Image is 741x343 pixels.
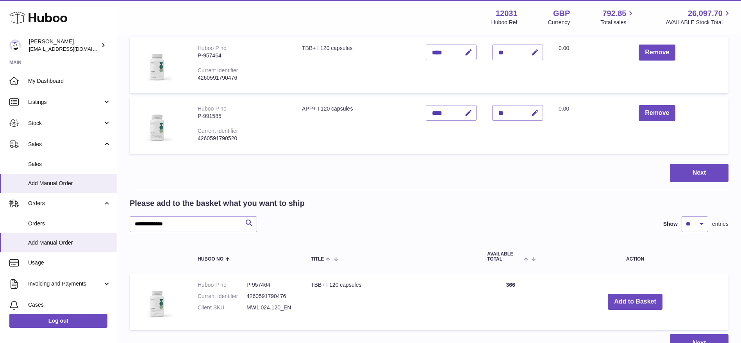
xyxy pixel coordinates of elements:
[28,239,111,247] span: Add Manual Order
[246,304,295,311] dd: MW1.024.120_EN
[28,220,111,227] span: Orders
[28,141,103,148] span: Sales
[137,45,177,84] img: TBB+ I 120 capsules
[542,244,729,270] th: Action
[294,97,418,154] td: APP+ I 120 capsules
[29,38,99,53] div: [PERSON_NAME]
[246,281,295,289] dd: P-957464
[137,281,177,320] img: TBB+ I 120 capsules
[28,259,111,266] span: Usage
[491,19,518,26] div: Huboo Ref
[663,220,678,228] label: Show
[600,19,635,26] span: Total sales
[28,301,111,309] span: Cases
[28,280,103,288] span: Invoicing and Payments
[29,46,115,52] span: [EMAIL_ADDRESS][DOMAIN_NAME]
[311,257,324,262] span: Title
[487,252,522,262] span: AVAILABLE Total
[198,45,227,51] div: Huboo P no
[28,120,103,127] span: Stock
[496,8,518,19] strong: 12031
[198,105,227,112] div: Huboo P no
[479,273,542,330] td: 366
[559,105,569,112] span: 0.00
[608,294,662,310] button: Add to Basket
[553,8,570,19] strong: GBP
[198,52,286,59] div: P-957464
[559,45,569,51] span: 0.00
[28,161,111,168] span: Sales
[688,8,723,19] span: 26,097.70
[198,67,238,73] div: Current identifier
[600,8,635,26] a: 792.85 Total sales
[666,19,732,26] span: AVAILABLE Stock Total
[246,293,295,300] dd: 4260591790476
[712,220,729,228] span: entries
[198,74,286,82] div: 4260591790476
[198,113,286,120] div: P-991585
[294,37,418,93] td: TBB+ I 120 capsules
[198,304,246,311] dt: Client SKU
[198,281,246,289] dt: Huboo P no
[28,98,103,106] span: Listings
[670,164,729,182] button: Next
[639,105,675,121] button: Remove
[602,8,626,19] span: 792.85
[198,128,238,134] div: Current identifier
[28,77,111,85] span: My Dashboard
[130,198,305,209] h2: Please add to the basket what you want to ship
[28,200,103,207] span: Orders
[198,135,286,142] div: 4260591790520
[9,39,21,51] img: internalAdmin-12031@internal.huboo.com
[198,293,246,300] dt: Current identifier
[9,314,107,328] a: Log out
[303,273,479,330] td: TBB+ I 120 capsules
[548,19,570,26] div: Currency
[639,45,675,61] button: Remove
[198,257,223,262] span: Huboo no
[28,180,111,187] span: Add Manual Order
[666,8,732,26] a: 26,097.70 AVAILABLE Stock Total
[137,105,177,144] img: APP+ I 120 capsules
